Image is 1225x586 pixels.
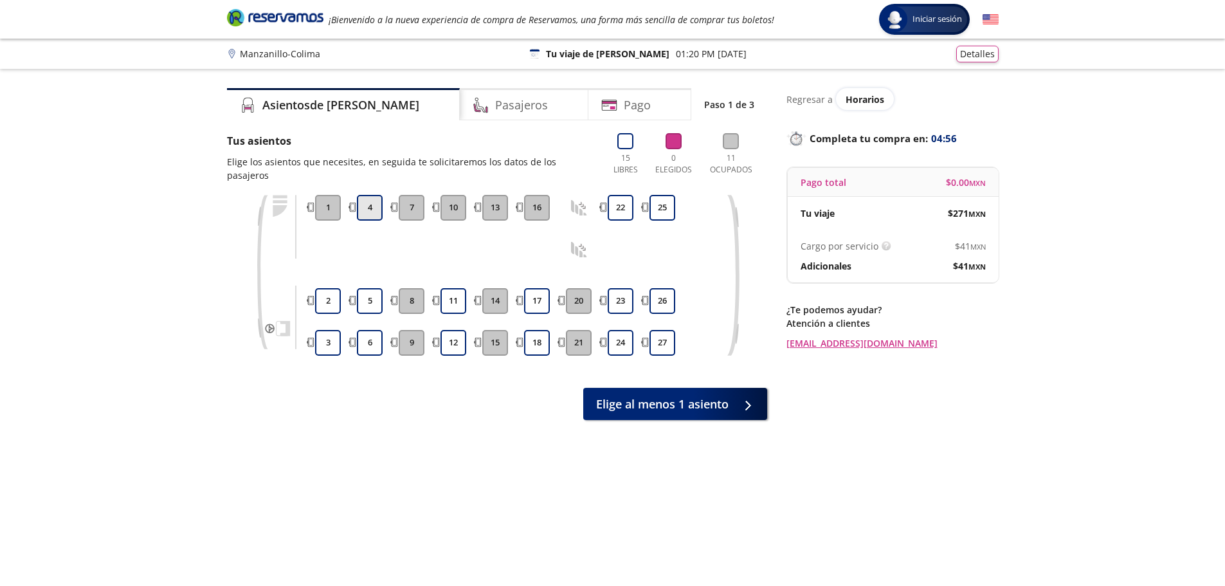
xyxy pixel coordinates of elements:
div: Regresar a ver horarios [786,88,999,110]
button: 24 [608,330,633,356]
button: 5 [357,288,383,314]
button: 1 [315,195,341,221]
iframe: Messagebird Livechat Widget [1150,511,1212,573]
button: 26 [649,288,675,314]
p: Manzanillo - Colima [240,47,320,60]
p: Paso 1 de 3 [704,98,754,111]
button: 8 [399,288,424,314]
p: Tu viaje de [PERSON_NAME] [546,47,669,60]
p: 15 Libres [608,152,643,176]
button: 14 [482,288,508,314]
button: 3 [315,330,341,356]
button: 18 [524,330,550,356]
button: 17 [524,288,550,314]
button: English [983,12,999,28]
span: 04:56 [931,131,957,146]
span: $ 0.00 [946,176,986,189]
span: Elige al menos 1 asiento [596,396,729,413]
h4: Pasajeros [495,96,548,114]
button: 9 [399,330,424,356]
small: MXN [968,262,986,271]
button: 10 [440,195,466,221]
button: 11 [440,288,466,314]
a: [EMAIL_ADDRESS][DOMAIN_NAME] [786,336,999,350]
span: $ 41 [953,259,986,273]
button: 2 [315,288,341,314]
button: 21 [566,330,592,356]
p: 11 Ocupados [705,152,758,176]
h4: Asientos de [PERSON_NAME] [262,96,419,114]
button: 12 [440,330,466,356]
p: Regresar a [786,93,833,106]
p: Adicionales [801,259,851,273]
span: $ 271 [948,206,986,220]
h4: Pago [624,96,651,114]
a: Brand Logo [227,8,323,31]
button: 7 [399,195,424,221]
button: 25 [649,195,675,221]
button: Detalles [956,46,999,62]
button: Elige al menos 1 asiento [583,388,767,420]
p: 01:20 PM [DATE] [676,47,747,60]
p: Completa tu compra en : [786,129,999,147]
p: Tu viaje [801,206,835,220]
span: Iniciar sesión [907,13,967,26]
span: Horarios [846,93,884,105]
button: 15 [482,330,508,356]
small: MXN [970,242,986,252]
p: Tus asientos [227,133,595,149]
p: Pago total [801,176,846,189]
small: MXN [968,209,986,219]
button: 27 [649,330,675,356]
em: ¡Bienvenido a la nueva experiencia de compra de Reservamos, una forma más sencilla de comprar tus... [329,14,774,26]
button: 4 [357,195,383,221]
i: Brand Logo [227,8,323,27]
p: Atención a clientes [786,316,999,330]
button: 13 [482,195,508,221]
button: 6 [357,330,383,356]
button: 16 [524,195,550,221]
p: Cargo por servicio [801,239,878,253]
p: ¿Te podemos ayudar? [786,303,999,316]
button: 23 [608,288,633,314]
button: 20 [566,288,592,314]
p: 0 Elegidos [653,152,695,176]
button: 22 [608,195,633,221]
p: Elige los asientos que necesites, en seguida te solicitaremos los datos de los pasajeros [227,155,595,182]
span: $ 41 [955,239,986,253]
small: MXN [969,178,986,188]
